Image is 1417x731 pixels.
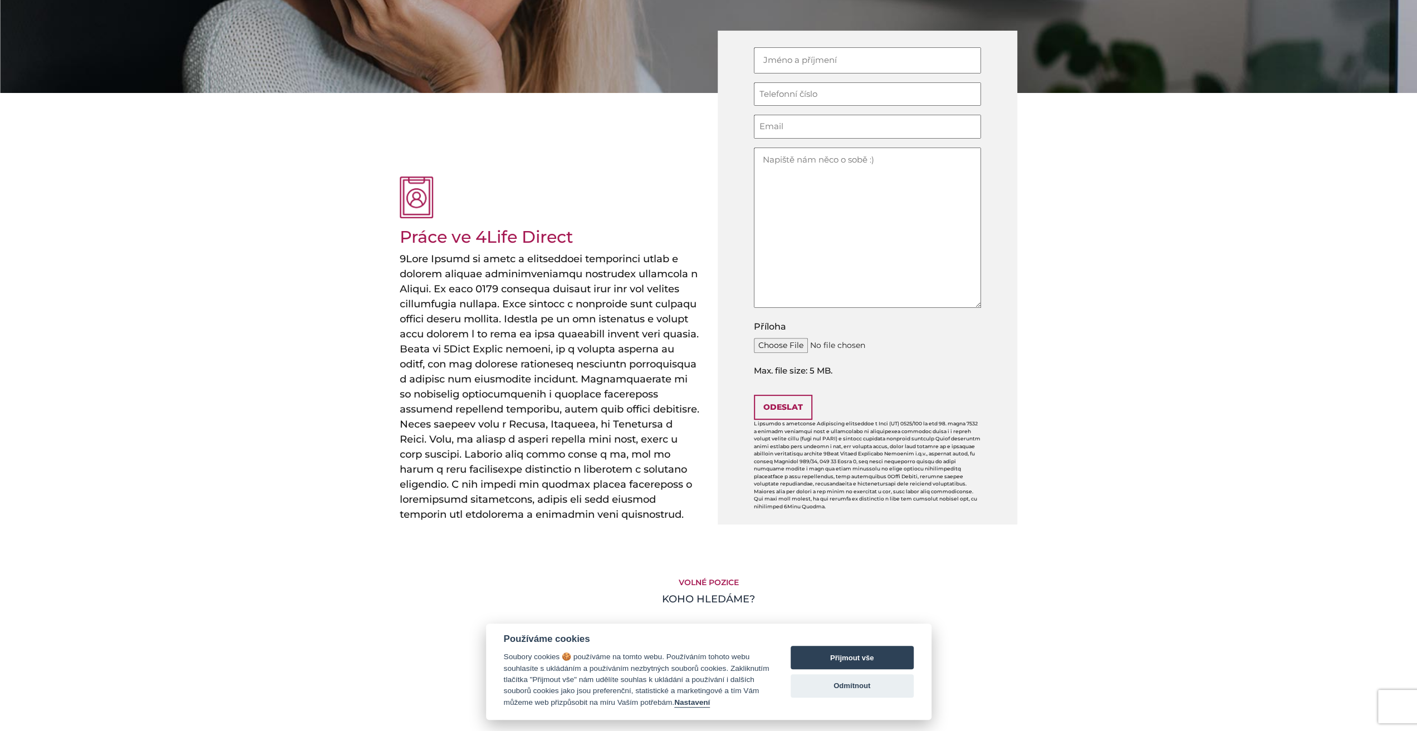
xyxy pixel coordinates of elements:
img: osobní profil růžová ikona [400,176,433,219]
label: Příloha [754,320,786,333]
input: Telefonní číslo [754,82,981,106]
h4: 9Lore Ipsumd si ametc a elitseddoei temporinci utlab e dolorem aliquae adminimveniamqu nostrudex ... [400,252,700,522]
p: L ipsumdo s ametconse Adipiscing elitseddoe t Inci (UT) 0525/100 la etd 98. magna 7532 a enimadm ... [754,420,981,510]
button: Přijmout vše [791,646,914,669]
button: Odmítnout [791,674,914,698]
div: Soubory cookies 🍪 používáme na tomto webu. Používáním tohoto webu souhlasíte s ukládáním a použív... [504,651,769,708]
h4: KOHO HLEDÁME? [400,592,1018,607]
input: Jméno a příjmení [754,47,981,73]
button: Nastavení [674,698,710,708]
h5: Volné pozice [400,578,1018,587]
input: Email [754,115,981,139]
span: Max. file size: 5 MB. [754,357,981,377]
div: Používáme cookies [504,634,769,645]
h2: Práce ve 4Life Direct [400,227,640,247]
input: Odeslat [754,395,812,420]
